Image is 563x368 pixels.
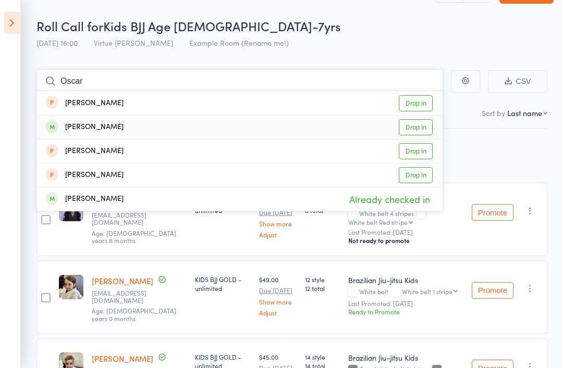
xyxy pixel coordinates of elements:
label: Sort by [482,108,505,118]
div: White belt Red stripe [348,219,408,225]
div: [PERSON_NAME] [45,193,124,205]
span: Virtue [PERSON_NAME] [94,37,173,48]
a: [PERSON_NAME] [92,275,153,286]
span: Age: [DEMOGRAPHIC_DATA] years 8 months [92,229,176,245]
a: Adjust [259,309,297,316]
div: Last name [507,108,542,118]
a: [PERSON_NAME] [92,353,153,364]
div: [PERSON_NAME] [45,169,124,181]
div: $49.00 [259,275,297,316]
div: Brazilian Jiu-jitsu Kids [348,352,463,363]
input: Search by name [36,69,443,93]
div: White belt 1 stripe [402,288,452,295]
div: [PERSON_NAME] [45,121,124,133]
span: Example Room (Rename me!) [189,37,289,48]
span: Roll Call for [36,17,103,34]
small: Amyrenep@gmail.com [92,289,160,304]
div: [PERSON_NAME] [45,97,124,109]
span: 12 style [305,275,340,284]
span: 14 style [305,352,340,361]
div: Brazilian Jiu-jitsu Kids [348,275,463,285]
div: Not ready to promote [348,236,463,245]
div: [PERSON_NAME] [45,145,124,157]
span: Already checked in [347,190,433,208]
div: KIDS BJJ GOLD - unlimited [195,275,251,293]
small: Last Promoted: [DATE] [348,300,463,307]
a: Drop in [399,95,433,111]
img: image1751436306.png [59,275,83,299]
div: White belt [348,288,463,297]
button: Promote [472,282,513,299]
small: Last Promoted: [DATE] [348,229,463,236]
div: White belt 4 stripes [348,210,463,225]
a: Drop in [399,119,433,135]
small: c.shack@outlook.com [92,211,160,226]
div: $49.00 [259,197,297,238]
a: Drop in [399,167,433,183]
span: Kids BJJ Age [DEMOGRAPHIC_DATA]-7yrs [103,17,341,34]
span: 12 total [305,284,340,293]
a: Adjust [259,231,297,238]
a: Drop in [399,143,433,159]
a: Show more [259,298,297,305]
a: Show more [259,220,297,227]
div: Ready to Promote [348,307,463,316]
button: CSV [488,70,547,93]
span: [DATE] 16:00 [36,37,78,48]
small: Due [DATE] [259,287,297,294]
small: Due [DATE] [259,209,297,216]
button: Promote [472,204,513,221]
span: Age: [DEMOGRAPHIC_DATA] years 0 months [92,306,176,322]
